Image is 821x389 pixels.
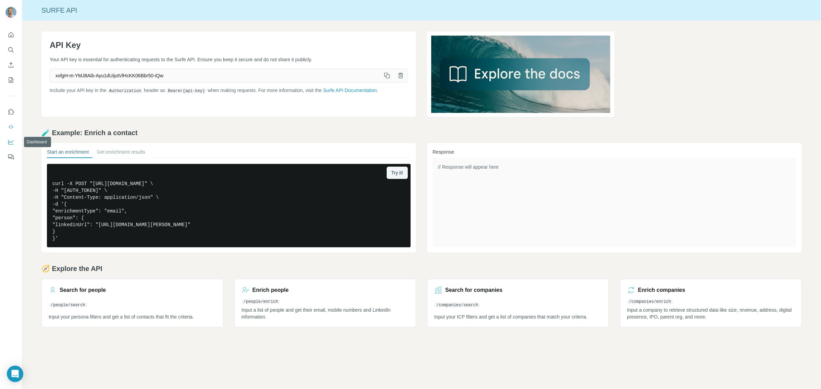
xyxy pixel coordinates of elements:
[97,148,145,158] button: Get enrichment results
[49,313,216,320] p: Input your persona filters and get a list of contacts that fit the criteria.
[47,148,89,158] button: Start an enrichment
[22,5,821,15] div: Surfe API
[241,307,409,320] p: Input a list of people and get their email, mobile numbers and LinkedIn information.
[234,279,416,327] a: Enrich people/people/enrichInput a list of people and get their email, mobile numbers and LinkedI...
[638,286,685,294] h3: Enrich companies
[434,313,602,320] p: Input your ICP filters and get a list of companies that match your criteria.
[252,286,289,294] h3: Enrich people
[50,87,408,94] p: Include your API key in the header as when making requests. For more information, visit the .
[50,40,408,51] h1: API Key
[5,29,16,41] button: Quick start
[5,136,16,148] button: Dashboard
[5,7,16,18] img: Avatar
[627,307,795,320] p: Input a company to retrieve structured data like size, revenue, address, digital presence, IPO, p...
[50,69,380,82] span: xxfgH-m-YMJ8Aib-Ayu1dUijutVlHcKK06Bbr50-iQw
[60,286,106,294] h3: Search for people
[5,59,16,71] button: Enrich CSV
[5,44,16,56] button: Search
[438,164,499,170] span: // Response will appear here
[5,151,16,163] button: Feedback
[433,148,796,155] h3: Response
[323,88,377,93] a: Surfe API Documentation
[387,167,408,179] button: Try it!
[5,106,16,118] button: Use Surfe on LinkedIn
[47,164,411,247] pre: curl -X POST "[URL][DOMAIN_NAME]" \ -H "[AUTH_TOKEN]" \ -H "Content-Type: application/json" \ -d ...
[445,286,502,294] h3: Search for companies
[50,56,408,63] p: Your API key is essential for authenticating requests to the Surfe API. Ensure you keep it secure...
[5,74,16,86] button: My lists
[627,299,673,304] code: /companies/enrich
[108,89,143,93] code: Authorization
[241,299,280,304] code: /people/enrich
[166,89,206,93] code: Bearer {api-key}
[5,121,16,133] button: Use Surfe API
[620,279,802,327] a: Enrich companies/companies/enrichInput a company to retrieve structured data like size, revenue, ...
[427,279,609,327] a: Search for companies/companies/searchInput your ICP filters and get a list of companies that matc...
[391,169,403,176] span: Try it!
[7,366,23,382] div: Open Intercom Messenger
[41,128,802,138] h2: 🧪 Example: Enrich a contact
[434,303,480,308] code: /companies/search
[49,303,87,308] code: /people/search
[41,264,802,273] h2: 🧭 Explore the API
[41,279,223,327] a: Search for people/people/searchInput your persona filters and get a list of contacts that fit the...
